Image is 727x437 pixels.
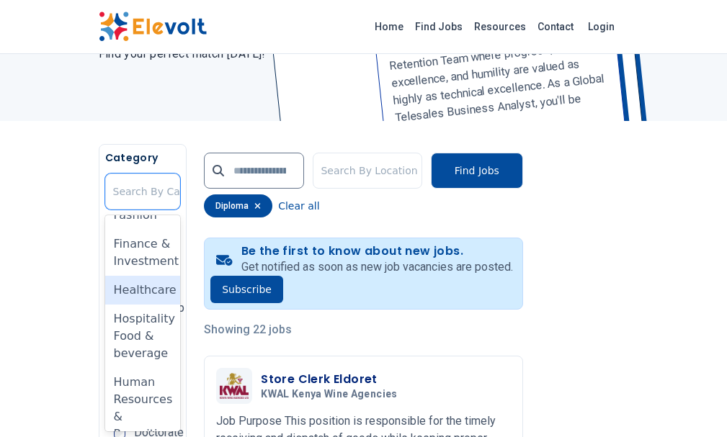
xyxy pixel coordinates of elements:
[655,368,727,437] iframe: Chat Widget
[468,15,532,38] a: Resources
[241,258,513,276] p: Get notified as soon as new job vacancies are posted.
[431,153,523,189] button: Find Jobs
[261,371,403,388] h3: Store Clerk Eldoret
[105,305,181,368] div: Hospitality Food & beverage
[532,15,579,38] a: Contact
[99,12,207,42] img: Elevolt
[210,276,283,303] button: Subscribe
[409,15,468,38] a: Find Jobs
[220,373,249,400] img: KWAL Kenya Wine Agencies
[105,150,181,165] h5: Category
[241,244,513,258] h4: Be the first to know about new jobs.
[579,12,623,41] a: Login
[105,276,181,305] div: Healthcare
[278,194,319,217] button: Clear all
[369,15,409,38] a: Home
[105,201,181,230] div: Fashion
[204,321,523,338] p: Showing 22 jobs
[105,230,181,276] div: Finance & Investment
[261,388,397,401] span: KWAL Kenya Wine Agencies
[204,194,272,217] div: diploma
